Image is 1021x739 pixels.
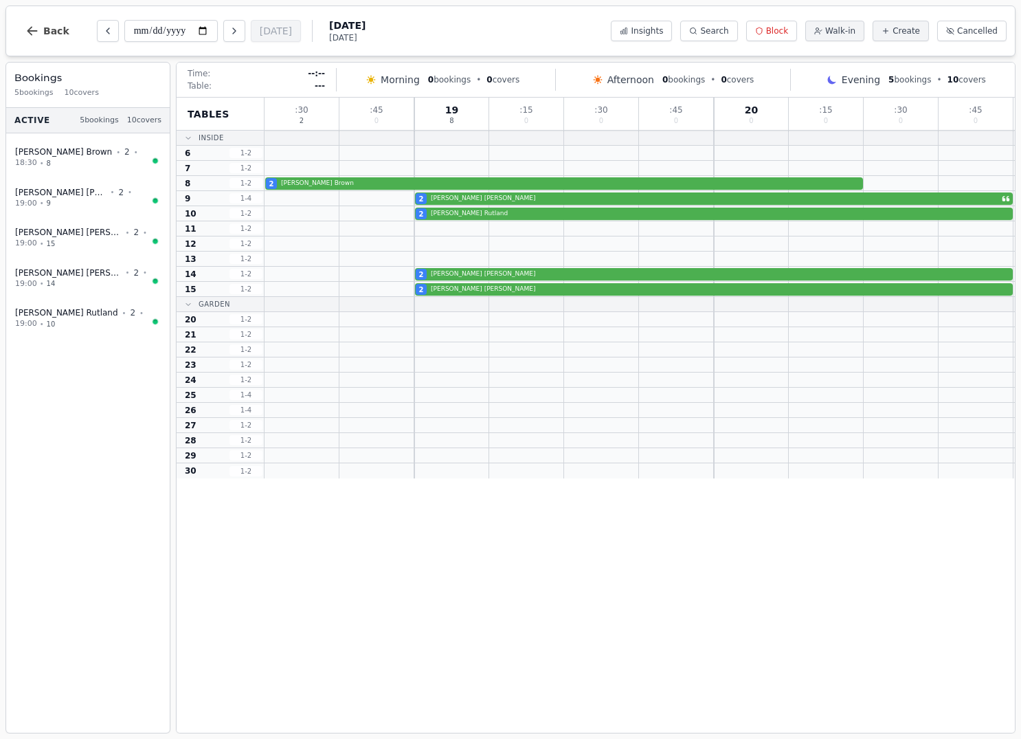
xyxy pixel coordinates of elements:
[229,329,262,340] span: 1 - 2
[229,420,262,430] span: 1 - 2
[40,319,44,329] span: •
[894,106,907,114] span: : 30
[974,118,978,124] span: 0
[43,26,69,36] span: Back
[1002,195,1010,203] svg: Customer message
[229,360,262,370] span: 1 - 2
[143,228,147,238] span: •
[899,118,903,124] span: 0
[745,105,758,115] span: 20
[281,179,863,188] span: [PERSON_NAME] Brown
[229,193,262,203] span: 1 - 4
[229,450,262,461] span: 1 - 2
[229,390,262,400] span: 1 - 4
[893,25,920,36] span: Create
[229,284,262,294] span: 1 - 2
[40,198,44,208] span: •
[80,115,119,126] span: 5 bookings
[185,284,197,295] span: 15
[40,278,44,289] span: •
[969,106,982,114] span: : 45
[188,68,210,79] span: Time:
[97,20,119,42] button: Previous day
[15,187,106,198] span: [PERSON_NAME] [PERSON_NAME]
[139,308,144,318] span: •
[251,20,301,42] button: [DATE]
[127,115,161,126] span: 10 covers
[300,118,304,124] span: 2
[419,209,424,219] span: 2
[185,254,197,265] span: 13
[519,106,532,114] span: : 15
[15,318,37,330] span: 19:00
[229,239,262,249] span: 1 - 2
[116,147,120,157] span: •
[185,314,197,325] span: 20
[819,106,832,114] span: : 15
[486,74,519,85] span: covers
[185,208,197,219] span: 10
[199,133,224,143] span: Inside
[669,106,682,114] span: : 45
[229,208,262,219] span: 1 - 2
[185,163,190,174] span: 7
[128,187,132,197] span: •
[229,254,262,264] span: 1 - 2
[428,75,434,85] span: 0
[428,74,471,85] span: bookings
[185,360,197,371] span: 23
[14,71,161,85] h3: Bookings
[888,74,931,85] span: bookings
[185,223,197,234] span: 11
[329,32,366,43] span: [DATE]
[14,87,54,99] span: 5 bookings
[15,146,112,157] span: [PERSON_NAME] Brown
[295,106,308,114] span: : 30
[229,466,262,476] span: 1 - 2
[126,228,130,238] span: •
[185,344,197,355] span: 22
[185,375,197,386] span: 24
[185,435,197,446] span: 28
[40,158,44,168] span: •
[381,73,420,87] span: Morning
[599,118,603,124] span: 0
[229,435,262,445] span: 1 - 2
[15,157,37,169] span: 18:30
[6,219,170,257] button: [PERSON_NAME] [PERSON_NAME]•2•19:00•15
[431,209,1013,219] span: [PERSON_NAME] Rutland
[15,267,122,278] span: [PERSON_NAME] [PERSON_NAME]
[47,198,51,208] span: 9
[746,21,797,41] button: Block
[185,405,197,416] span: 26
[229,223,262,234] span: 1 - 2
[674,118,678,124] span: 0
[122,308,126,318] span: •
[126,267,130,278] span: •
[47,319,56,329] span: 10
[700,25,728,36] span: Search
[710,74,715,85] span: •
[315,80,325,91] span: ---
[14,115,50,126] span: Active
[188,107,229,121] span: Tables
[199,299,230,309] span: Garden
[185,450,197,461] span: 29
[124,146,130,157] span: 2
[229,375,262,385] span: 1 - 2
[130,307,135,318] span: 2
[185,148,190,159] span: 6
[824,118,828,124] span: 0
[662,74,705,85] span: bookings
[185,239,197,250] span: 12
[65,87,99,99] span: 10 covers
[888,75,894,85] span: 5
[721,75,726,85] span: 0
[143,267,147,278] span: •
[229,344,262,355] span: 1 - 2
[805,21,864,41] button: Walk-in
[15,307,118,318] span: [PERSON_NAME] Rutland
[136,188,144,197] svg: Customer message
[185,465,197,476] span: 30
[749,118,753,124] span: 0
